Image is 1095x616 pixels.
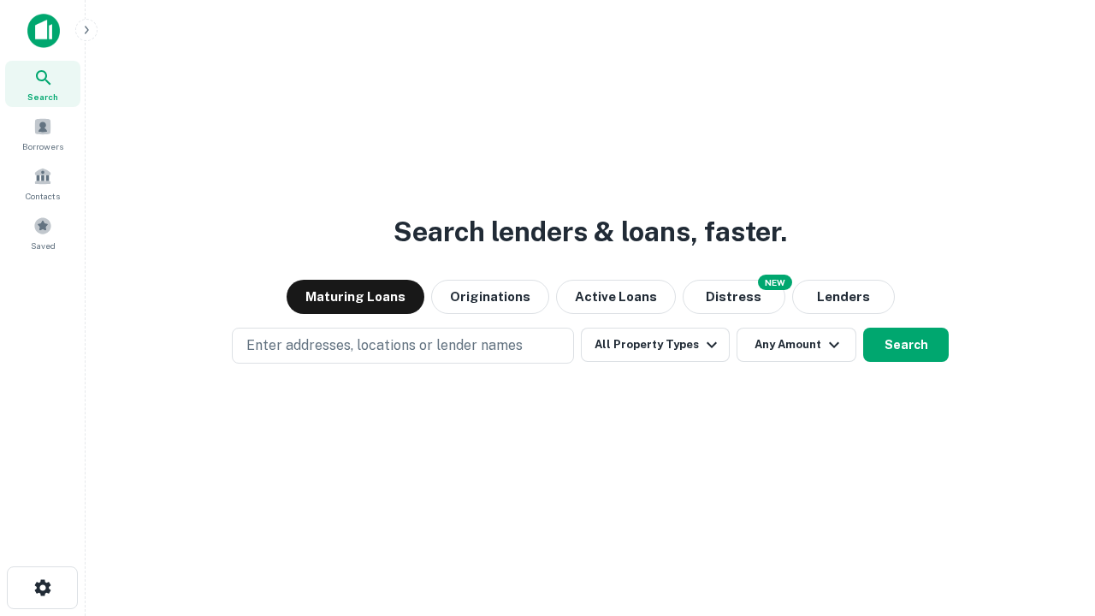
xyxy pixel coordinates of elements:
[246,335,523,356] p: Enter addresses, locations or lender names
[232,328,574,364] button: Enter addresses, locations or lender names
[22,139,63,153] span: Borrowers
[31,239,56,252] span: Saved
[394,211,787,252] h3: Search lenders & loans, faster.
[758,275,792,290] div: NEW
[1009,479,1095,561] iframe: Chat Widget
[287,280,424,314] button: Maturing Loans
[27,14,60,48] img: capitalize-icon.png
[792,280,895,314] button: Lenders
[27,90,58,104] span: Search
[556,280,676,314] button: Active Loans
[683,280,785,314] button: Search distressed loans with lien and other non-mortgage details.
[581,328,730,362] button: All Property Types
[863,328,949,362] button: Search
[5,61,80,107] a: Search
[5,110,80,157] a: Borrowers
[5,160,80,206] a: Contacts
[26,189,60,203] span: Contacts
[5,210,80,256] a: Saved
[431,280,549,314] button: Originations
[737,328,856,362] button: Any Amount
